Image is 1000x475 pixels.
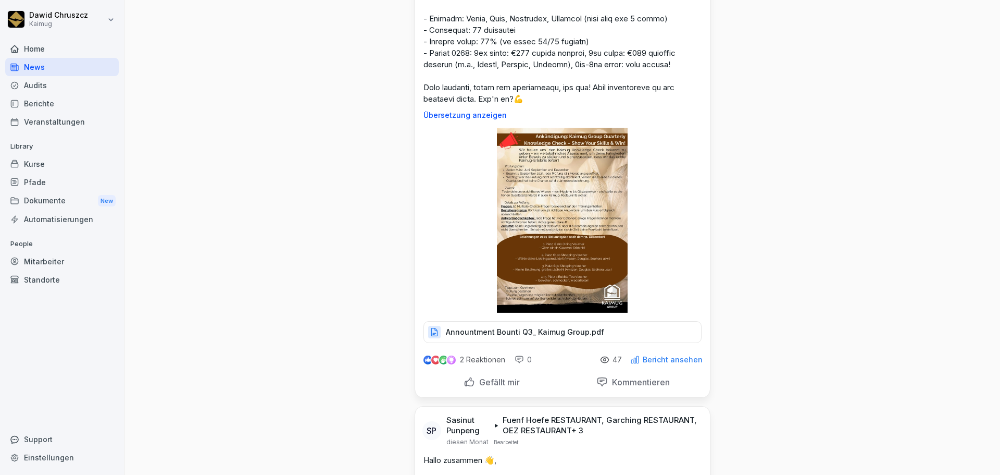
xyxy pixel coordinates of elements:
a: DokumenteNew [5,191,119,211]
p: Fuenf Hoefe RESTAURANT, Garching RESTAURANT, OEZ RESTAURANT + 3 [503,415,697,436]
a: News [5,58,119,76]
img: vph7rcoij86sfc4z51ggdg64.png [497,128,628,313]
p: Bearbeitet [494,438,518,446]
div: 0 [515,355,532,365]
a: Annountment Bounti Q3_ Kaimug Group.pdf [423,330,702,340]
a: Mitarbeiter [5,252,119,271]
p: 2 Reaktionen [460,356,505,364]
p: Dawid Chruszcz [29,11,88,20]
p: 47 [612,356,622,364]
a: Veranstaltungen [5,113,119,131]
p: People [5,236,119,252]
img: like [423,356,432,364]
div: New [98,195,116,207]
p: Kaimug [29,20,88,28]
a: Pfade [5,173,119,191]
a: Automatisierungen [5,210,119,228]
p: Library [5,138,119,155]
a: Kurse [5,155,119,173]
a: Home [5,40,119,58]
p: Übersetzung anzeigen [423,111,702,119]
div: Dokumente [5,191,119,211]
a: Berichte [5,94,119,113]
div: SP [422,421,441,440]
a: Standorte [5,271,119,289]
a: Einstellungen [5,448,119,467]
p: diesen Monat [446,438,489,446]
a: Audits [5,76,119,94]
div: Support [5,430,119,448]
img: celebrate [439,356,448,364]
p: Sasinut Punpeng [446,415,491,436]
p: Gefällt mir [475,377,520,387]
p: Kommentieren [608,377,670,387]
p: Annountment Bounti Q3_ Kaimug Group.pdf [446,327,604,337]
p: Bericht ansehen [643,356,703,364]
img: inspiring [447,355,456,364]
img: love [432,356,440,364]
